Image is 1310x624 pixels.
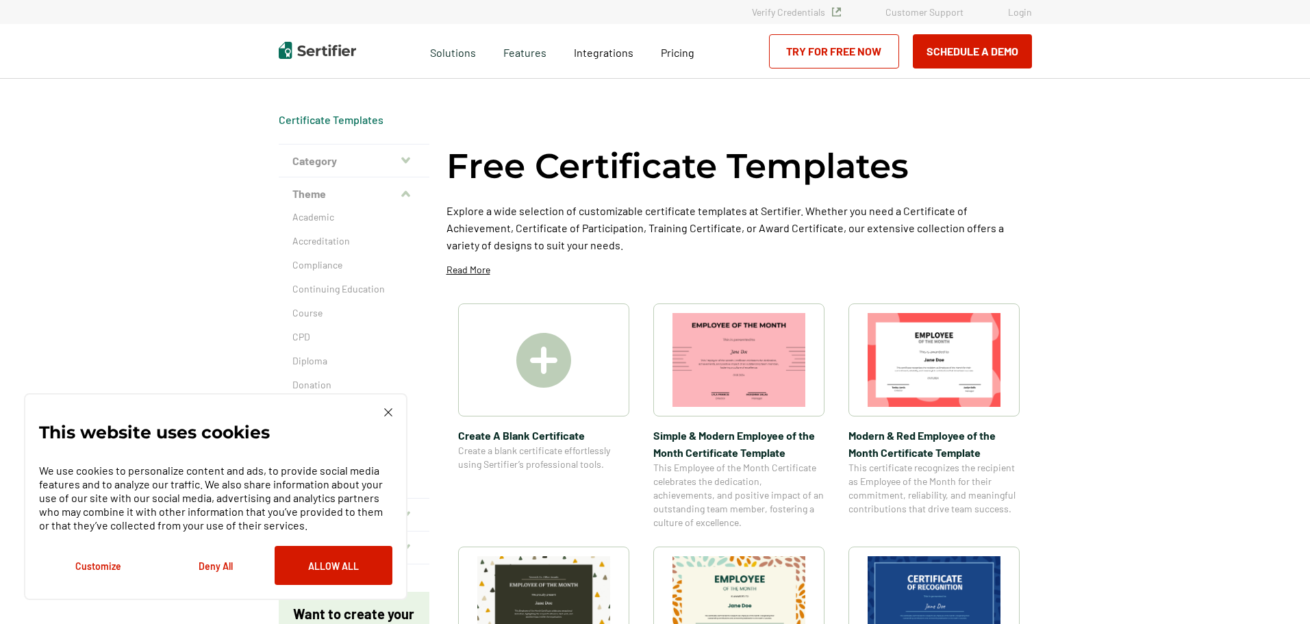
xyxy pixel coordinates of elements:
img: Cookie Popup Close [384,408,392,416]
a: Pricing [661,42,694,60]
a: Verify Credentials [752,6,841,18]
a: Simple & Modern Employee of the Month Certificate TemplateSimple & Modern Employee of the Month C... [653,303,824,529]
button: Allow All [275,546,392,585]
span: Certificate Templates [279,113,383,127]
span: Features [503,42,546,60]
a: Modern & Red Employee of the Month Certificate TemplateModern & Red Employee of the Month Certifi... [848,303,1020,529]
img: Verified [832,8,841,16]
p: This website uses cookies [39,425,270,439]
img: Modern & Red Employee of the Month Certificate Template [868,313,1000,407]
p: Explore a wide selection of customizable certificate templates at Sertifier. Whether you need a C... [446,202,1032,253]
a: Integrations [574,42,633,60]
h1: Free Certificate Templates [446,144,909,188]
img: Sertifier | Digital Credentialing Platform [279,42,356,59]
span: Create A Blank Certificate [458,427,629,444]
span: Integrations [574,46,633,59]
a: Diploma [292,354,416,368]
a: CPD [292,330,416,344]
button: Category [279,145,429,177]
img: Simple & Modern Employee of the Month Certificate Template [672,313,805,407]
a: Try for Free Now [769,34,899,68]
a: Donation [292,378,416,392]
span: This Employee of the Month Certificate celebrates the dedication, achievements, and positive impa... [653,461,824,529]
button: Theme [279,177,429,210]
span: Simple & Modern Employee of the Month Certificate Template [653,427,824,461]
img: Create A Blank Certificate [516,333,571,388]
iframe: Chat Widget [1242,558,1310,624]
p: Read More [446,263,490,277]
button: Deny All [157,546,275,585]
a: Academic [292,210,416,224]
span: Pricing [661,46,694,59]
button: Schedule a Demo [913,34,1032,68]
a: Compliance [292,258,416,272]
div: Theme [279,210,429,499]
a: Certificate Templates [279,113,383,126]
p: We use cookies to personalize content and ads, to provide social media features and to analyze ou... [39,464,392,532]
span: This certificate recognizes the recipient as Employee of the Month for their commitment, reliabil... [848,461,1020,516]
span: Modern & Red Employee of the Month Certificate Template [848,427,1020,461]
a: Login [1008,6,1032,18]
button: Customize [39,546,157,585]
a: Customer Support [885,6,963,18]
a: Accreditation [292,234,416,248]
div: Breadcrumb [279,113,383,127]
a: Course [292,306,416,320]
a: Continuing Education [292,282,416,296]
span: Create a blank certificate effortlessly using Sertifier’s professional tools. [458,444,629,471]
span: Solutions [430,42,476,60]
